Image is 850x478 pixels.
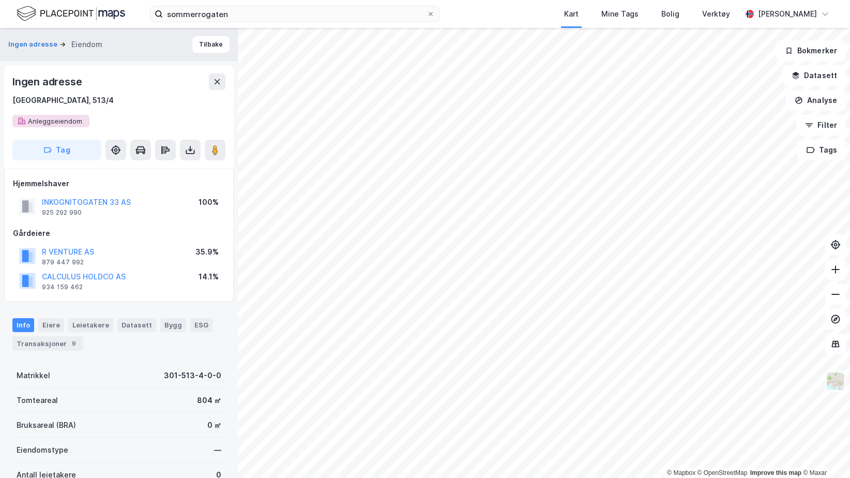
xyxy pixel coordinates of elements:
[214,444,221,456] div: —
[667,469,695,476] a: Mapbox
[192,36,230,53] button: Tilbake
[758,8,817,20] div: [PERSON_NAME]
[12,336,83,351] div: Transaksjoner
[71,38,102,51] div: Eiendom
[697,469,748,476] a: OpenStreetMap
[661,8,679,20] div: Bolig
[12,94,114,107] div: [GEOGRAPHIC_DATA], 513/4
[199,271,219,283] div: 14.1%
[207,419,221,431] div: 0 ㎡
[12,140,101,160] button: Tag
[17,419,76,431] div: Bruksareal (BRA)
[160,318,186,332] div: Bygg
[783,65,846,86] button: Datasett
[117,318,156,332] div: Datasett
[69,338,79,349] div: 9
[190,318,212,332] div: ESG
[195,246,219,258] div: 35.9%
[564,8,579,20] div: Kart
[42,208,82,217] div: 925 292 990
[17,444,68,456] div: Eiendomstype
[164,369,221,382] div: 301-513-4-0-0
[12,318,34,332] div: Info
[798,428,850,478] div: Kontrollprogram for chat
[197,394,221,407] div: 804 ㎡
[826,371,845,391] img: Z
[796,115,846,136] button: Filter
[601,8,639,20] div: Mine Tags
[17,369,50,382] div: Matrikkel
[13,177,225,190] div: Hjemmelshaver
[199,196,219,208] div: 100%
[68,318,113,332] div: Leietakere
[750,469,801,476] a: Improve this map
[12,73,84,90] div: Ingen adresse
[42,258,84,266] div: 879 447 992
[17,5,125,23] img: logo.f888ab2527a4732fd821a326f86c7f29.svg
[798,428,850,478] iframe: Chat Widget
[13,227,225,240] div: Gårdeiere
[163,6,427,22] input: Søk på adresse, matrikkel, gårdeiere, leietakere eller personer
[8,39,59,50] button: Ingen adresse
[786,90,846,111] button: Analyse
[38,318,64,332] div: Eiere
[776,40,846,61] button: Bokmerker
[42,283,83,291] div: 934 159 462
[702,8,730,20] div: Verktøy
[17,394,58,407] div: Tomteareal
[798,140,846,160] button: Tags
